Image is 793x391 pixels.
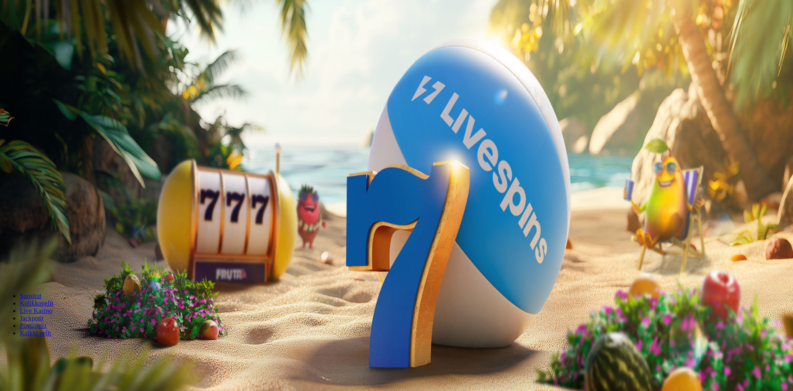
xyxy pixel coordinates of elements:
[20,329,51,336] a: Kaikki pelit
[3,278,790,352] header: Lobby
[20,315,44,322] a: Jackpotit
[20,292,41,299] a: Suositut
[3,278,790,337] nav: Lobby
[20,307,52,314] a: Live Kasino
[20,322,47,329] a: Pöytäpelit
[20,300,53,307] a: Kolikkopelit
